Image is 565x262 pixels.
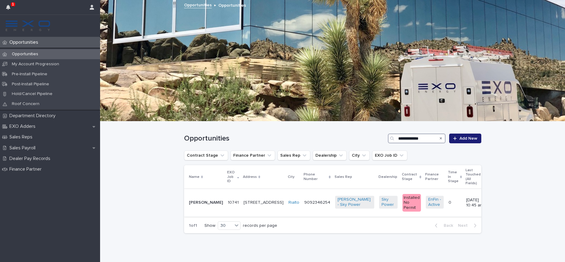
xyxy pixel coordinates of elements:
[449,199,452,205] p: 0
[7,52,43,57] p: Opportunities
[204,223,215,228] p: Show
[288,174,294,180] p: City
[338,197,372,207] a: [PERSON_NAME] - Sky Power
[184,189,494,216] tr: [PERSON_NAME]1074110741 [STREET_ADDRESS]Rialto 9092346254[PERSON_NAME] - Sky Power Sky Power Inst...
[243,223,277,228] p: records per page
[230,151,275,160] button: Finance Partner
[402,171,418,182] p: Contract Stage
[428,197,441,207] a: EnFin - Active
[7,91,57,97] p: Hold/Cancel Pipeline
[7,113,60,119] p: Department Directory
[7,62,64,67] p: My Account Progression
[189,174,200,180] p: Name
[7,39,43,45] p: Opportunities
[7,166,46,172] p: Finance Partner
[243,174,257,180] p: Address
[388,134,446,143] input: Search
[378,174,397,180] p: Dealership
[456,223,481,228] button: Next
[277,151,310,160] button: Sales Rep
[184,1,212,8] a: Opportunities
[430,223,456,228] button: Back
[372,151,407,160] button: EXO Job ID
[7,82,54,87] p: Post-Install Pipeline
[335,174,352,180] p: Sales Rep
[184,134,386,143] h1: Opportunities
[244,200,284,205] p: [STREET_ADDRESS]
[218,2,246,8] p: Opportunities
[448,169,459,185] p: Time In Stage
[466,167,481,187] p: Last Touched (All Fields)
[459,136,477,141] span: Add New
[304,200,330,205] a: 9092346254
[402,194,421,212] div: Installed No Permit
[288,200,299,205] a: Rialto
[349,151,370,160] button: City
[7,124,40,129] p: EXO Adders
[449,134,481,143] a: Add New
[189,200,223,205] p: [PERSON_NAME]
[313,151,347,160] button: Dealership
[7,134,37,140] p: Sales Reps
[7,145,40,151] p: Sales Payroll
[466,198,484,208] p: [DATE] 10:45 am
[425,171,444,182] p: Finance Partner
[7,72,52,77] p: Pre-Install Pipeline
[458,223,471,228] span: Next
[7,156,55,162] p: Dealer Pay Records
[218,223,233,229] div: 30
[304,171,328,182] p: Phone Number
[227,169,236,185] p: EXO Job ID
[184,151,228,160] button: Contract Stage
[12,2,14,6] p: 1
[440,223,453,228] span: Back
[228,199,240,205] p: 10741
[184,218,202,233] p: 1 of 1
[5,20,51,32] img: FKS5r6ZBThi8E5hshIGi
[6,4,14,15] div: 1
[382,197,395,207] a: Sky Power
[7,101,44,107] p: Roof Concern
